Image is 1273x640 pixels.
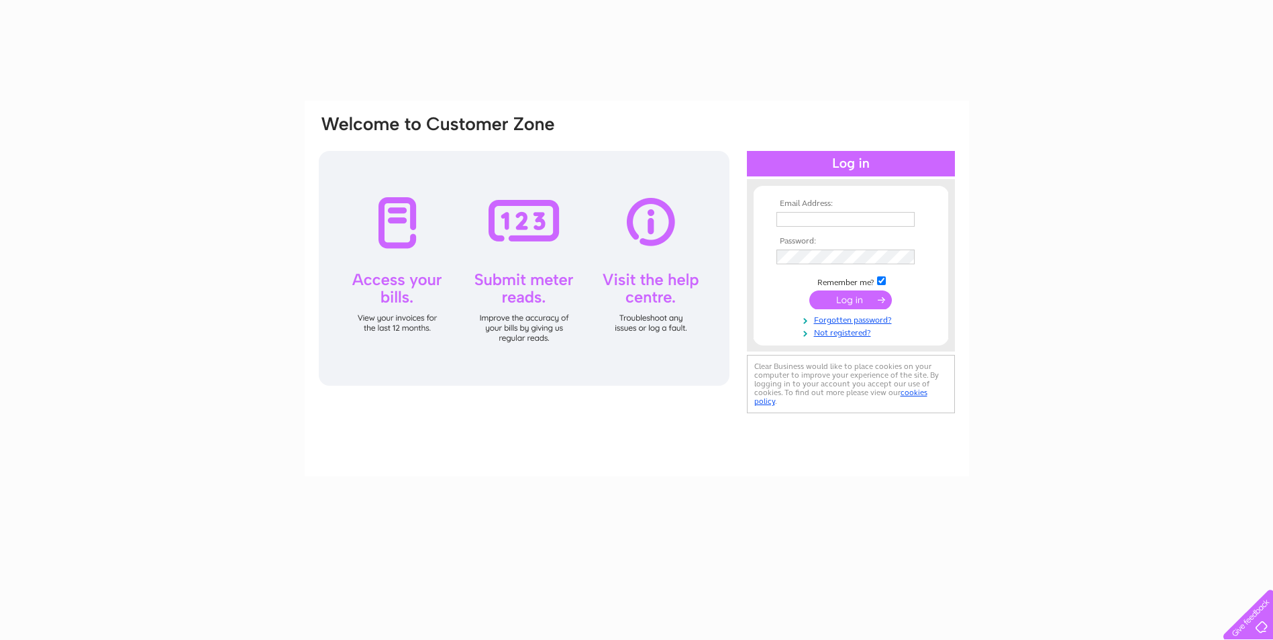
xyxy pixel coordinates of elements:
[809,290,892,309] input: Submit
[773,274,929,288] td: Remember me?
[776,313,929,325] a: Forgotten password?
[747,355,955,413] div: Clear Business would like to place cookies on your computer to improve your experience of the sit...
[776,325,929,338] a: Not registered?
[773,237,929,246] th: Password:
[754,388,927,406] a: cookies policy
[773,199,929,209] th: Email Address:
